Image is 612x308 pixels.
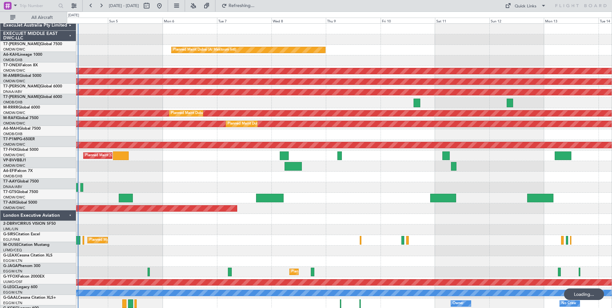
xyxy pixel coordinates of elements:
[3,184,22,189] a: DNAA/ABV
[3,222,56,226] a: 2-DBRVCIRRUS VISION SF50
[326,18,380,23] div: Thu 9
[3,227,18,231] a: LIML/LIN
[109,3,139,9] span: [DATE] - [DATE]
[3,137,35,141] a: T7-P1MPG-650ER
[3,222,17,226] span: 2-DBRV
[3,158,26,162] a: VP-BVVBBJ1
[3,258,22,263] a: EGGW/LTN
[3,63,38,67] a: T7-ONEXFalcon 8X
[3,63,20,67] span: T7-ONEX
[3,275,44,279] a: G-YFOXFalcon 2000EX
[3,137,19,141] span: T7-P1MP
[3,95,40,99] span: T7-[PERSON_NAME]
[3,74,41,78] a: M-AMBRGlobal 5000
[3,243,50,247] a: M-OUSECitation Mustang
[20,1,56,11] input: Trip Number
[3,195,25,200] a: OMDW/DWC
[228,119,291,129] div: Planned Maint Dubai (Al Maktoum Intl)
[3,180,17,183] span: T7-AAY
[3,264,40,268] a: G-JAGAPhenom 300
[108,18,162,23] div: Sun 5
[3,232,40,236] a: G-SIRSCitation Excel
[489,18,544,23] div: Sun 12
[3,110,25,115] a: OMDW/DWC
[3,85,62,88] a: T7-[PERSON_NAME]Global 6000
[502,1,549,11] button: Quick Links
[3,237,20,242] a: EGLF/FAB
[3,206,25,210] a: OMDW/DWC
[3,264,18,268] span: G-JAGA
[3,201,15,205] span: T7-AIX
[3,106,18,109] span: M-RRRR
[3,95,62,99] a: T7-[PERSON_NAME]Global 6000
[544,18,598,23] div: Mon 13
[291,267,392,277] div: Planned Maint [GEOGRAPHIC_DATA] ([GEOGRAPHIC_DATA])
[3,174,22,179] a: OMDB/DXB
[3,269,22,274] a: EGGW/LTN
[3,100,22,105] a: OMDB/DXB
[3,42,40,46] span: T7-[PERSON_NAME]
[68,13,79,18] div: [DATE]
[3,68,25,73] a: OMDW/DWC
[3,116,38,120] a: M-RAFIGlobal 7500
[217,18,271,23] div: Tue 7
[3,47,25,52] a: OMDW/DWC
[3,180,39,183] a: T7-AAYGlobal 7500
[3,169,33,173] a: A6-EFIFalcon 7X
[171,109,234,118] div: Planned Maint Dubai (Al Maktoum Intl)
[3,163,25,168] a: OMDW/DWC
[3,153,25,158] a: OMDW/DWC
[381,18,435,23] div: Fri 10
[3,85,40,88] span: T7-[PERSON_NAME]
[173,45,236,55] div: Planned Maint Dubai (Al Maktoum Intl)
[219,1,257,11] button: Refreshing...
[3,301,22,305] a: EGGW/LTN
[3,79,25,84] a: OMDW/DWC
[17,15,68,20] span: All Aircraft
[163,18,217,23] div: Mon 6
[435,18,489,23] div: Sat 11
[3,127,41,131] a: A6-MAHGlobal 7500
[564,288,604,300] div: Loading...
[3,243,19,247] span: M-OUSE
[228,4,255,8] span: Refreshing...
[3,296,18,300] span: G-GAAL
[3,158,17,162] span: VP-BVV
[3,280,22,284] a: UUMO/OSF
[3,74,20,78] span: M-AMBR
[3,53,18,57] span: A6-KAH
[3,121,25,126] a: OMDW/DWC
[3,285,37,289] a: G-LEGCLegacy 600
[3,148,38,152] a: T7-FHXGlobal 5000
[53,18,108,23] div: Sat 4
[3,290,22,295] a: EGGW/LTN
[3,190,38,194] a: T7-GTSGlobal 7500
[3,190,16,194] span: T7-GTS
[89,235,190,245] div: Planned Maint [GEOGRAPHIC_DATA] ([GEOGRAPHIC_DATA])
[3,127,19,131] span: A6-MAH
[3,42,62,46] a: T7-[PERSON_NAME]Global 7500
[515,3,536,10] div: Quick Links
[3,106,40,109] a: M-RRRRGlobal 6000
[85,151,160,160] div: Planned Maint [GEOGRAPHIC_DATA] (Seletar)
[3,254,17,257] span: G-LEAX
[3,169,15,173] span: A6-EFI
[3,285,17,289] span: G-LEGC
[7,12,69,23] button: All Aircraft
[3,116,17,120] span: M-RAFI
[3,58,22,62] a: OMDB/DXB
[3,232,15,236] span: G-SIRS
[3,248,22,253] a: LFMD/CEQ
[3,254,52,257] a: G-LEAXCessna Citation XLS
[3,201,37,205] a: T7-AIXGlobal 5000
[3,53,42,57] a: A6-KAHLineage 1000
[3,148,17,152] span: T7-FHX
[3,142,25,147] a: OMDW/DWC
[3,275,18,279] span: G-YFOX
[3,132,22,136] a: OMDB/DXB
[3,89,22,94] a: DNAA/ABV
[3,296,56,300] a: G-GAALCessna Citation XLS+
[271,18,326,23] div: Wed 8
